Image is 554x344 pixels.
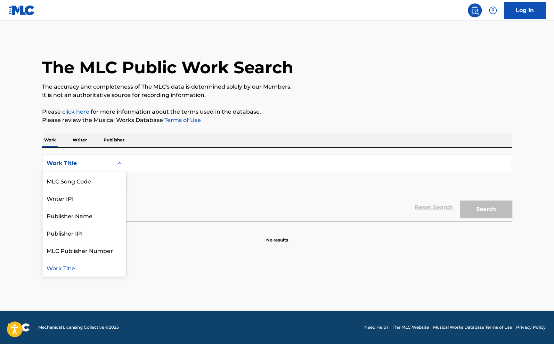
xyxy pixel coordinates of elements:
[42,83,512,91] p: The accuracy and completeness of The MLC's data is determined solely by our Members.
[433,324,512,330] a: Musical Works Database Terms of Use
[101,133,127,147] p: Publisher
[38,324,119,330] span: Mechanical Licensing Collective © 2025
[42,224,126,241] div: Publisher IPI
[42,259,126,276] div: Work Title
[62,108,89,115] a: click here
[42,91,512,99] p: It is not an authoritative source for recording information.
[486,3,500,17] div: Help
[489,6,497,15] img: help
[42,207,126,224] div: Publisher Name
[42,133,58,147] p: Work
[42,155,512,221] form: Search Form
[163,117,201,123] a: Terms of Use
[42,116,512,124] p: Please review the Musical Works Database
[8,323,30,331] img: logo
[516,324,546,330] a: Privacy Policy
[42,241,126,259] div: MLC Publisher Number
[42,57,293,78] h1: The MLC Public Work Search
[471,6,479,15] img: search
[364,324,389,330] a: Need Help?
[266,229,288,243] p: No results
[47,159,109,167] div: Work Title
[71,133,89,147] p: Writer
[468,3,482,17] a: Public Search
[42,189,126,207] div: Writer IPI
[42,172,126,189] div: MLC Song Code
[504,2,546,19] a: Log In
[8,5,35,15] img: MLC Logo
[393,324,429,330] a: The MLC Website
[42,108,512,116] p: Please for more information about the terms used in the database.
